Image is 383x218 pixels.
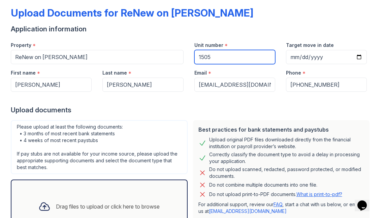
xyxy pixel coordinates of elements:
[11,70,36,76] label: First name
[11,7,253,19] div: Upload Documents for ReNew on [PERSON_NAME]
[198,201,364,215] p: For additional support, review our , start a chat with us below, or email us at
[286,70,301,76] label: Phone
[274,201,282,207] a: FAQ
[102,70,127,76] label: Last name
[209,151,364,165] div: Correctly classify the document type to avoid a delay in processing your application.
[209,191,342,198] p: Do not upload print-to-PDF documents.
[296,191,342,197] a: What is print-to-pdf?
[56,202,160,211] div: Drag files to upload or click here to browse
[11,42,31,49] label: Property
[286,42,334,49] label: Target move in date
[194,70,207,76] label: Email
[194,42,223,49] label: Unit number
[11,24,372,34] div: Application information
[209,181,317,189] div: Do not combine multiple documents into one file.
[355,191,376,211] iframe: chat widget
[11,105,372,115] div: Upload documents
[11,120,188,174] div: Please upload at least the following documents: • 3 months of most recent bank statements • 4 wee...
[209,136,364,150] div: Upload original PDF files downloaded directly from the financial institution or payroll provider’...
[198,126,364,134] div: Best practices for bank statements and paystubs
[209,166,364,180] div: Do not upload scanned, redacted, password protected, or modified documents.
[209,208,287,214] a: [EMAIL_ADDRESS][DOMAIN_NAME]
